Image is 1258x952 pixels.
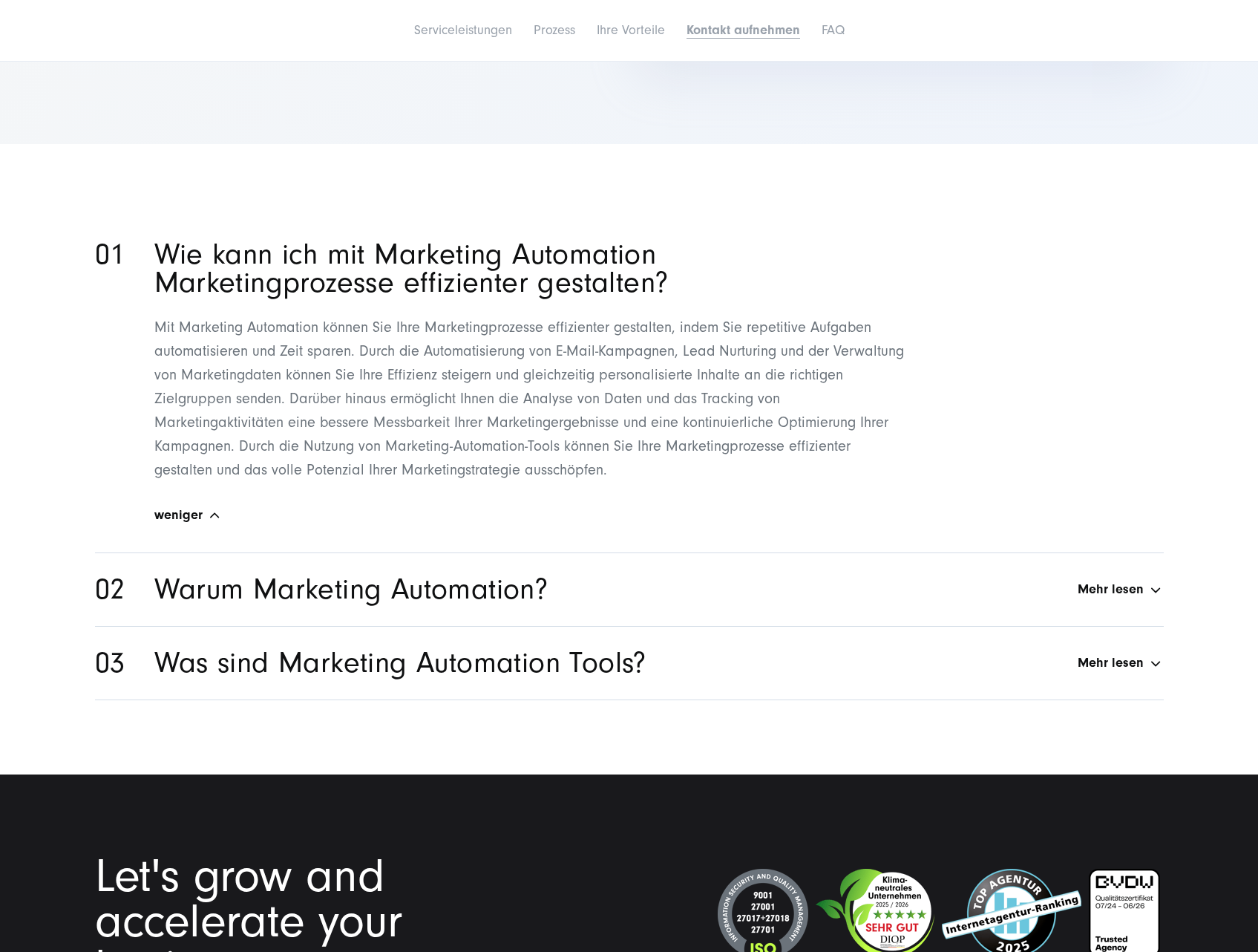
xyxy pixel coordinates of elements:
[154,576,548,604] h2: Warum Marketing Automation?
[534,22,575,38] a: Prozess
[597,22,665,38] a: Ihre Vorteile
[154,241,760,297] h2: Wie kann ich mit Marketing Automation Marketingprozesse effizienter gestalten?
[687,22,800,38] a: Kontakt aufnehmen
[154,649,646,677] h2: Was sind Marketing Automation Tools?
[154,508,1164,524] a: weniger
[154,316,911,482] p: Mit Marketing Automation können Sie Ihre Marketingprozesse effizienter gestalten, indem Sie repet...
[822,22,845,38] a: FAQ
[414,22,512,38] a: Serviceleistungen
[154,508,203,524] span: weniger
